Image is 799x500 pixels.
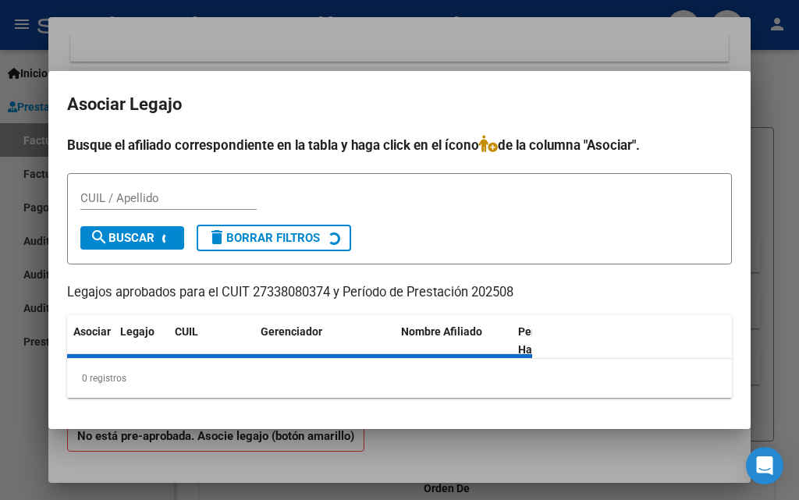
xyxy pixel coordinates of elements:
datatable-header-cell: Asociar [67,315,114,367]
button: Buscar [80,226,184,250]
datatable-header-cell: Gerenciador [254,315,395,367]
span: Buscar [90,231,154,245]
div: Open Intercom Messenger [746,447,783,484]
span: Borrar Filtros [208,231,320,245]
mat-icon: search [90,228,108,246]
h4: Busque el afiliado correspondiente en la tabla y haga click en el ícono de la columna "Asociar". [67,135,732,155]
span: Nombre Afiliado [401,325,482,338]
datatable-header-cell: Legajo [114,315,169,367]
div: 0 registros [67,359,732,398]
span: Periodo Habilitado [518,325,570,356]
p: Legajos aprobados para el CUIT 27338080374 y Período de Prestación 202508 [67,283,732,303]
span: Legajo [120,325,154,338]
span: CUIL [175,325,198,338]
button: Borrar Filtros [197,225,351,251]
mat-icon: delete [208,228,226,246]
datatable-header-cell: Nombre Afiliado [395,315,512,367]
datatable-header-cell: CUIL [169,315,254,367]
span: Asociar [73,325,111,338]
datatable-header-cell: Periodo Habilitado [512,315,617,367]
span: Gerenciador [261,325,322,338]
h2: Asociar Legajo [67,90,732,119]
